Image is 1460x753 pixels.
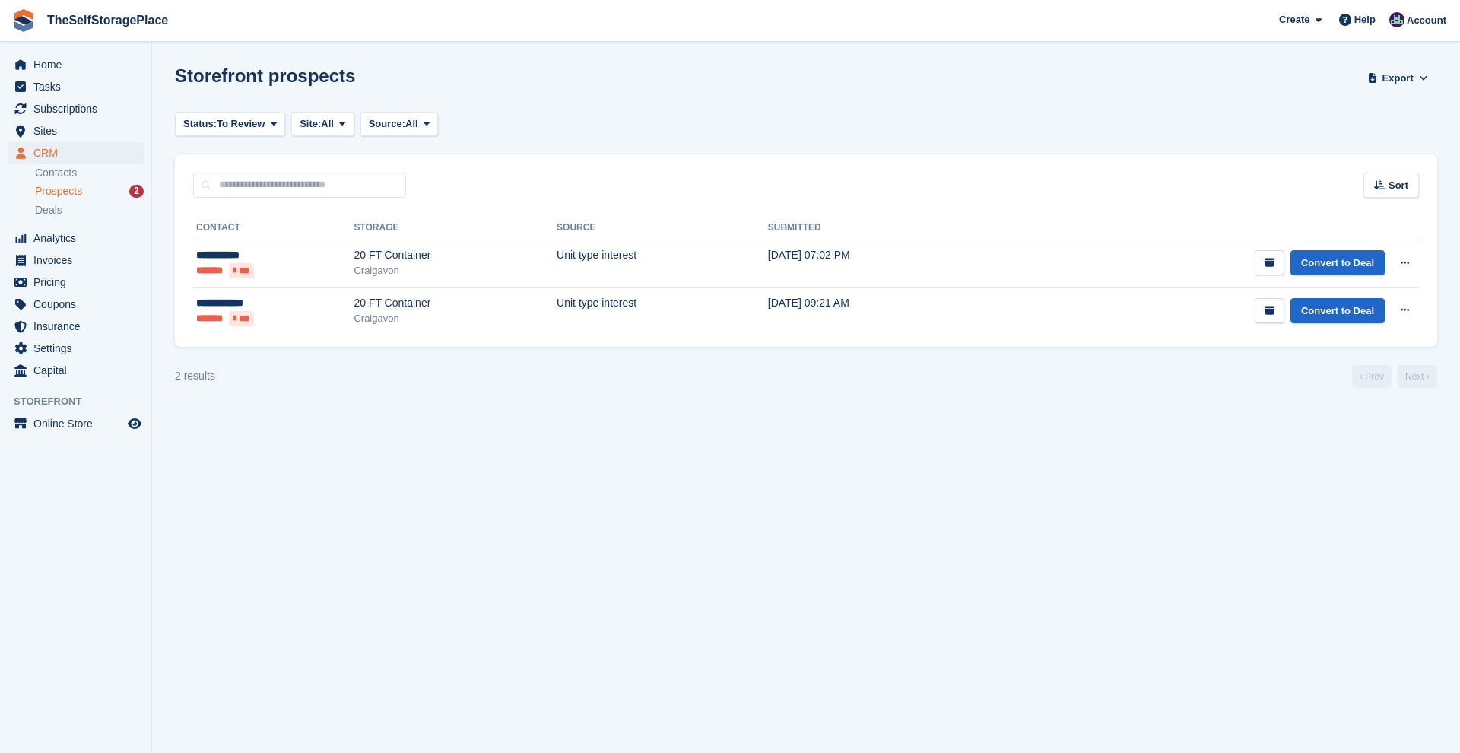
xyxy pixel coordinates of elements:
td: Unit type interest [557,288,768,335]
a: Preview store [125,415,144,433]
a: menu [8,76,144,97]
span: Pricing [33,272,125,293]
th: Storage [354,216,557,240]
span: Prospects [35,184,82,199]
span: Analytics [33,227,125,249]
div: 20 FT Container [354,247,557,263]
a: menu [8,294,144,315]
th: Source [557,216,768,240]
button: Status: To Review [175,112,285,137]
span: Deals [35,203,62,218]
div: 20 FT Container [354,295,557,311]
div: 2 results [175,368,215,384]
span: Tasks [33,76,125,97]
img: stora-icon-8386f47178a22dfd0bd8f6a31ec36ba5ce8667c1dd55bd0f319d3a0aa187defe.svg [12,9,35,32]
a: TheSelfStoragePlace [41,8,174,33]
h1: Storefront prospects [175,65,355,86]
span: Online Store [33,413,125,434]
a: Next [1398,365,1437,388]
div: Craigavon [354,311,557,326]
a: menu [8,360,144,381]
a: menu [8,120,144,141]
span: Export [1382,71,1414,86]
span: To Review [217,116,265,132]
span: All [405,116,418,132]
span: Settings [33,338,125,359]
a: menu [8,98,144,119]
a: menu [8,227,144,249]
a: menu [8,338,144,359]
div: Craigavon [354,263,557,278]
span: Source: [369,116,405,132]
span: Sort [1389,178,1408,193]
span: Create [1279,12,1309,27]
span: Sites [33,120,125,141]
a: Previous [1352,365,1392,388]
a: Convert to Deal [1290,250,1385,275]
span: Coupons [33,294,125,315]
span: Insurance [33,316,125,337]
a: menu [8,272,144,293]
a: menu [8,142,144,164]
th: Submitted [768,216,985,240]
img: Sam [1389,12,1404,27]
td: [DATE] 09:21 AM [768,288,985,335]
button: Export [1364,65,1431,91]
div: 2 [129,185,144,198]
a: menu [8,413,144,434]
a: Prospects 2 [35,183,144,199]
span: CRM [33,142,125,164]
button: Site: All [291,112,354,137]
a: Contacts [35,166,144,180]
td: Unit type interest [557,240,768,288]
span: All [321,116,334,132]
a: Deals [35,202,144,218]
td: [DATE] 07:02 PM [768,240,985,288]
span: Help [1354,12,1376,27]
span: Subscriptions [33,98,125,119]
a: Convert to Deal [1290,298,1385,323]
span: Storefront [14,394,151,409]
span: Site: [300,116,321,132]
span: Invoices [33,249,125,271]
span: Home [33,54,125,75]
span: Capital [33,360,125,381]
a: menu [8,316,144,337]
a: menu [8,54,144,75]
th: Contact [193,216,354,240]
span: Status: [183,116,217,132]
nav: Page [1349,365,1440,388]
a: menu [8,249,144,271]
span: Account [1407,13,1446,28]
button: Source: All [360,112,439,137]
